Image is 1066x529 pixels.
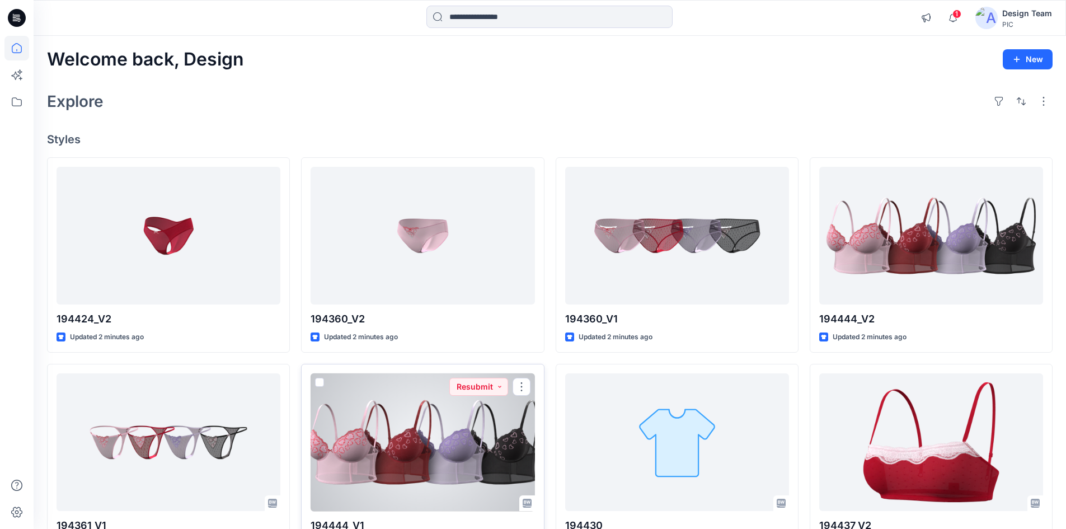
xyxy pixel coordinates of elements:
[47,92,104,110] h2: Explore
[70,331,144,343] p: Updated 2 minutes ago
[1003,49,1053,69] button: New
[952,10,961,18] span: 1
[57,373,280,512] a: 194361 V1
[579,331,652,343] p: Updated 2 minutes ago
[565,373,789,512] a: 194430
[1002,7,1052,20] div: Design Team
[819,311,1043,327] p: 194444_V2
[975,7,998,29] img: avatar
[565,311,789,327] p: 194360_V1
[311,311,534,327] p: 194360_V2
[324,331,398,343] p: Updated 2 minutes ago
[311,373,534,512] a: 194444_V1
[311,167,534,305] a: 194360_V2
[565,167,789,305] a: 194360_V1
[819,373,1043,512] a: 194437_V2
[1002,20,1052,29] div: PIC
[819,167,1043,305] a: 194444_V2
[833,331,907,343] p: Updated 2 minutes ago
[57,167,280,305] a: 194424_V2
[47,49,244,70] h2: Welcome back, Design
[57,311,280,327] p: 194424_V2
[47,133,1053,146] h4: Styles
